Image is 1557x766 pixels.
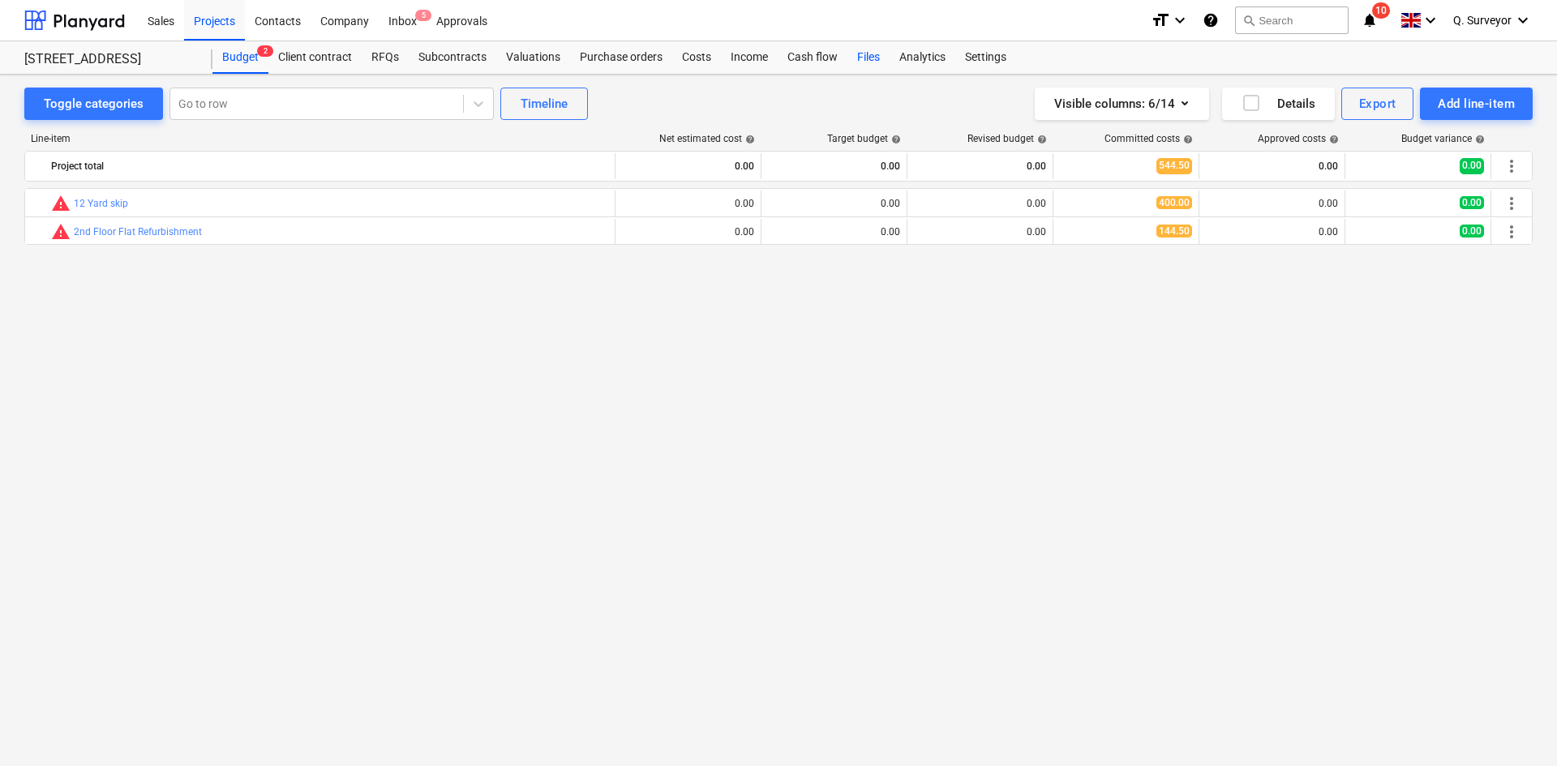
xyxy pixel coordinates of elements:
[1180,135,1193,144] span: help
[74,198,128,209] a: 12 Yard skip
[1362,11,1378,30] i: notifications
[721,41,778,74] a: Income
[914,226,1046,238] div: 0.00
[1460,225,1484,238] span: 0.00
[1460,196,1484,209] span: 0.00
[1258,133,1339,144] div: Approved costs
[1034,135,1047,144] span: help
[955,41,1016,74] a: Settings
[768,153,900,179] div: 0.00
[1054,93,1190,114] div: Visible columns : 6/14
[257,45,273,57] span: 2
[212,41,268,74] a: Budget2
[1242,14,1255,27] span: search
[672,41,721,74] a: Costs
[1421,11,1440,30] i: keyboard_arrow_down
[742,135,755,144] span: help
[500,88,588,120] button: Timeline
[51,194,71,213] span: Committed costs exceed revised budget
[1206,226,1338,238] div: 0.00
[24,88,163,120] button: Toggle categories
[1502,222,1521,242] span: More actions
[51,153,608,179] div: Project total
[1035,88,1209,120] button: Visible columns:6/14
[1359,93,1396,114] div: Export
[768,198,900,209] div: 0.00
[1420,88,1533,120] button: Add line-item
[51,222,71,242] span: Committed costs exceed revised budget
[888,135,901,144] span: help
[1156,158,1192,173] span: 544.50
[362,41,409,74] a: RFQs
[496,41,570,74] a: Valuations
[24,51,193,68] div: [STREET_ADDRESS]
[1203,11,1219,30] i: Knowledge base
[1104,133,1193,144] div: Committed costs
[1206,198,1338,209] div: 0.00
[967,133,1047,144] div: Revised budget
[570,41,672,74] a: Purchase orders
[914,198,1046,209] div: 0.00
[74,226,202,238] a: 2nd Floor Flat Refurbishment
[409,41,496,74] a: Subcontracts
[1453,14,1512,27] span: Q. Surveyor
[847,41,890,74] a: Files
[1401,133,1485,144] div: Budget variance
[827,133,901,144] div: Target budget
[659,133,755,144] div: Net estimated cost
[914,153,1046,179] div: 0.00
[24,133,616,144] div: Line-item
[1502,156,1521,176] span: More actions
[1156,225,1192,238] span: 144.50
[1372,2,1390,19] span: 10
[1326,135,1339,144] span: help
[415,10,431,21] span: 5
[768,226,900,238] div: 0.00
[1502,194,1521,213] span: More actions
[778,41,847,74] a: Cash flow
[622,198,754,209] div: 0.00
[622,226,754,238] div: 0.00
[1151,11,1170,30] i: format_size
[1222,88,1335,120] button: Details
[1341,88,1414,120] button: Export
[268,41,362,74] a: Client contract
[1472,135,1485,144] span: help
[890,41,955,74] a: Analytics
[521,93,568,114] div: Timeline
[212,41,268,74] div: Budget
[44,93,144,114] div: Toggle categories
[1206,153,1338,179] div: 0.00
[1235,6,1349,34] button: Search
[1156,196,1192,209] span: 400.00
[1513,11,1533,30] i: keyboard_arrow_down
[1438,93,1515,114] div: Add line-item
[1242,93,1315,114] div: Details
[1460,158,1484,173] span: 0.00
[1170,11,1190,30] i: keyboard_arrow_down
[622,153,754,179] div: 0.00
